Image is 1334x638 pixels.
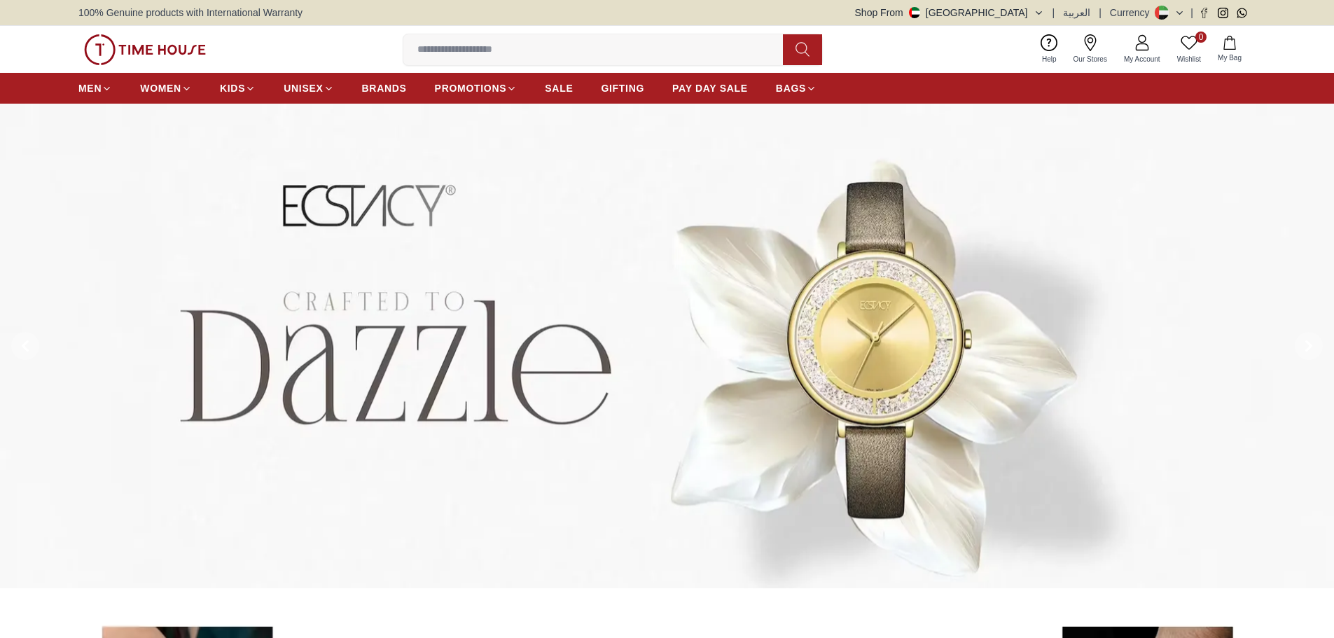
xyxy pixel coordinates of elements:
[545,81,573,95] span: SALE
[855,6,1044,20] button: Shop From[GEOGRAPHIC_DATA]
[776,76,817,101] a: BAGS
[601,76,644,101] a: GIFTING
[601,81,644,95] span: GIFTING
[1169,32,1209,67] a: 0Wishlist
[1172,54,1207,64] span: Wishlist
[78,76,112,101] a: MEN
[776,81,806,95] span: BAGS
[1099,6,1102,20] span: |
[140,76,192,101] a: WOMEN
[78,81,102,95] span: MEN
[1195,32,1207,43] span: 0
[1110,6,1155,20] div: Currency
[672,76,748,101] a: PAY DAY SALE
[1209,33,1250,66] button: My Bag
[1052,6,1055,20] span: |
[284,76,333,101] a: UNISEX
[220,81,245,95] span: KIDS
[140,81,181,95] span: WOMEN
[1036,54,1062,64] span: Help
[1063,6,1090,20] button: العربية
[1190,6,1193,20] span: |
[1118,54,1166,64] span: My Account
[78,6,303,20] span: 100% Genuine products with International Warranty
[1199,8,1209,18] a: Facebook
[672,81,748,95] span: PAY DAY SALE
[435,81,507,95] span: PROMOTIONS
[220,76,256,101] a: KIDS
[84,34,206,65] img: ...
[435,76,517,101] a: PROMOTIONS
[1218,8,1228,18] a: Instagram
[1034,32,1065,67] a: Help
[1212,53,1247,63] span: My Bag
[284,81,323,95] span: UNISEX
[1237,8,1247,18] a: Whatsapp
[1065,32,1116,67] a: Our Stores
[909,7,920,18] img: United Arab Emirates
[362,76,407,101] a: BRANDS
[1068,54,1113,64] span: Our Stores
[545,76,573,101] a: SALE
[362,81,407,95] span: BRANDS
